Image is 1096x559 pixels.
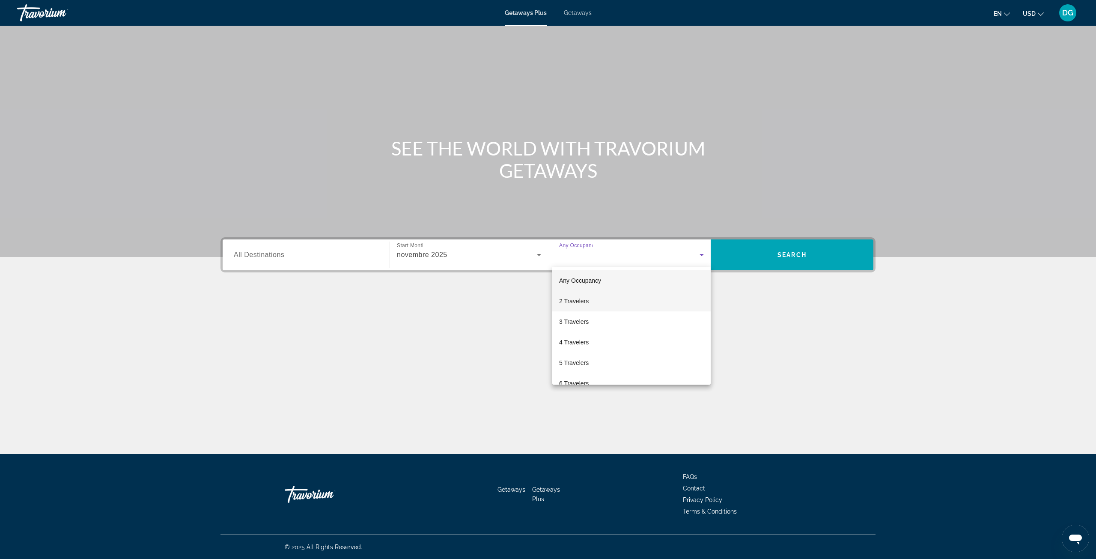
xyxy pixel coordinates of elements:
[559,378,589,389] span: 6 Travelers
[559,277,601,284] span: Any Occupancy
[559,337,589,347] span: 4 Travelers
[1062,525,1089,552] iframe: Bouton de lancement de la fenêtre de messagerie
[559,317,589,327] span: 3 Travelers
[559,358,589,368] span: 5 Travelers
[559,296,589,306] span: 2 Travelers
